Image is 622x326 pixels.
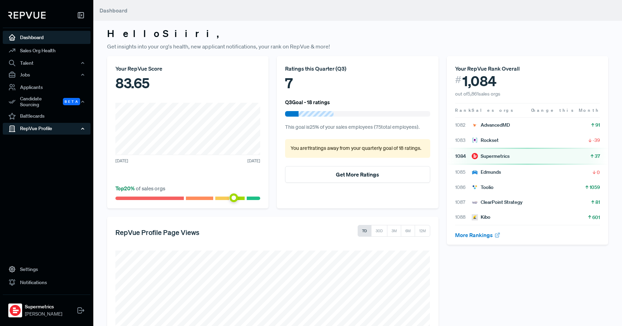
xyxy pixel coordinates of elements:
[455,232,501,238] a: More Rankings
[455,214,472,221] span: 1088
[472,137,478,143] img: Rockset
[472,199,478,206] img: ClearPoint Strategy
[3,44,91,57] a: Sales Org Health
[115,64,260,73] div: Your RepVue Score
[472,121,510,129] div: AdvancedMD
[595,153,600,160] span: 37
[472,137,499,144] div: Rockset
[3,81,91,94] a: Applicants
[387,225,401,237] button: 3M
[115,185,165,192] span: of sales orgs
[401,225,415,237] button: 6M
[415,225,430,237] button: 12M
[25,303,62,310] strong: Supermetrics
[472,214,490,221] div: Kibo
[3,263,91,276] a: Settings
[3,94,91,110] div: Candidate Sourcing
[455,153,472,160] span: 1084
[3,57,91,69] button: Talent
[472,107,514,113] span: Sales orgs
[3,31,91,44] a: Dashboard
[285,124,430,131] p: This goal is 25 % of your sales employees ( 75 total employees).
[472,199,522,206] div: ClearPoint Strategy
[371,225,387,237] button: 30D
[472,214,478,220] img: Kibo
[472,153,478,159] img: Supermetrics
[455,169,472,176] span: 1085
[115,158,128,164] span: [DATE]
[472,153,510,160] div: Supermetrics
[8,12,46,19] img: RepVue
[3,110,91,123] a: Battlecards
[285,64,430,73] div: Ratings this Quarter ( Q3 )
[595,121,600,128] span: 91
[63,98,80,105] span: Beta
[115,185,136,192] span: Top 20 %
[592,214,600,221] span: 601
[358,225,371,237] button: 7D
[472,169,501,176] div: Edmunds
[595,199,600,206] span: 81
[455,121,472,129] span: 1082
[115,73,260,93] div: 83.65
[3,94,91,110] button: Candidate Sourcing Beta
[462,73,497,89] span: 1,084
[100,7,128,14] span: Dashboard
[455,65,520,72] span: Your RepVue Rank Overall
[291,145,424,152] p: You are 11 ratings away from your quarterly goal of 18 ratings .
[3,69,91,81] button: Jobs
[455,91,500,97] span: out of 5,861 sales orgs
[285,166,430,183] button: Get More Ratings
[593,137,600,144] span: -39
[472,169,478,175] img: Edmunds
[25,310,62,318] span: [PERSON_NAME]
[247,158,260,164] span: [DATE]
[531,107,600,113] span: Change this Month
[455,73,461,87] span: #
[597,169,600,176] span: 0
[455,137,472,144] span: 1083
[472,184,478,190] img: Toolio
[590,184,600,191] span: 1059
[472,122,478,128] img: AdvancedMD
[455,184,472,191] span: 1086
[285,99,330,105] h6: Q3 Goal - 18 ratings
[472,184,493,191] div: Toolio
[455,199,472,206] span: 1087
[285,73,430,93] div: 7
[115,228,199,236] h5: RepVue Profile Page Views
[107,28,608,39] h3: Hello Siiri ,
[107,42,608,51] p: Get insights into your org's health, new applicant notifications, your rank on RepVue & more!
[3,276,91,289] a: Notifications
[10,305,21,316] img: Supermetrics
[3,123,91,135] button: RepVue Profile
[3,295,91,320] a: SupermetricsSupermetrics[PERSON_NAME]
[455,107,472,114] span: Rank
